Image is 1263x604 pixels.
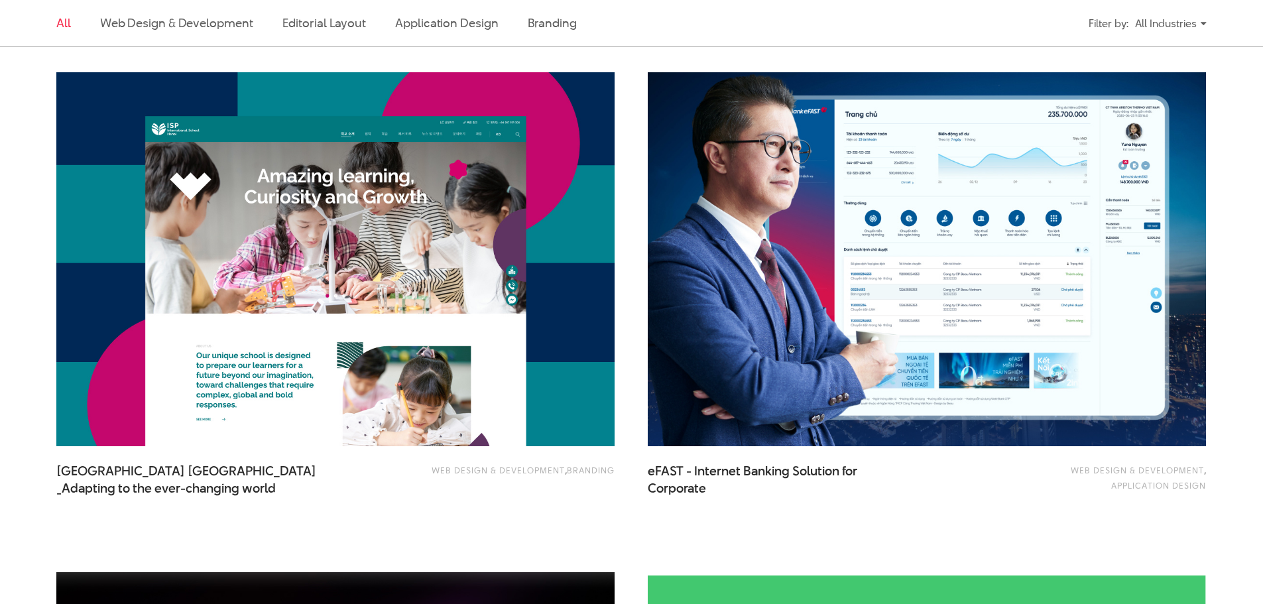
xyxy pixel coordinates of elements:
[62,480,276,497] span: Adapting to the ever-changing world
[1111,479,1206,491] a: Application Design
[620,54,1234,465] img: Efast_internet_banking_Thiet_ke_Trai_nghiemThumbnail
[983,463,1206,493] div: ,
[282,15,367,31] a: Editorial Layout
[1135,12,1207,35] div: All Industries
[395,15,498,31] a: Application Design
[391,463,615,489] div: ,
[648,463,913,496] span: eFAST - Internet Banking Solution for
[1089,12,1128,35] div: Filter by:
[56,72,615,446] img: Thiết kế WebsiteTrường Quốc tế Westlink
[56,15,71,31] a: All
[567,464,615,476] a: Branding
[56,463,322,496] span: [GEOGRAPHIC_DATA] [GEOGRAPHIC_DATA] -
[56,463,322,496] a: [GEOGRAPHIC_DATA] [GEOGRAPHIC_DATA] -Adapting to the ever-changing world
[100,15,253,31] a: Web Design & Development
[1071,464,1204,476] a: Web Design & Development
[528,15,577,31] a: Branding
[648,480,706,497] span: Corporate
[432,464,565,476] a: Web Design & Development
[648,463,913,496] a: eFAST - Internet Banking Solution forCorporate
